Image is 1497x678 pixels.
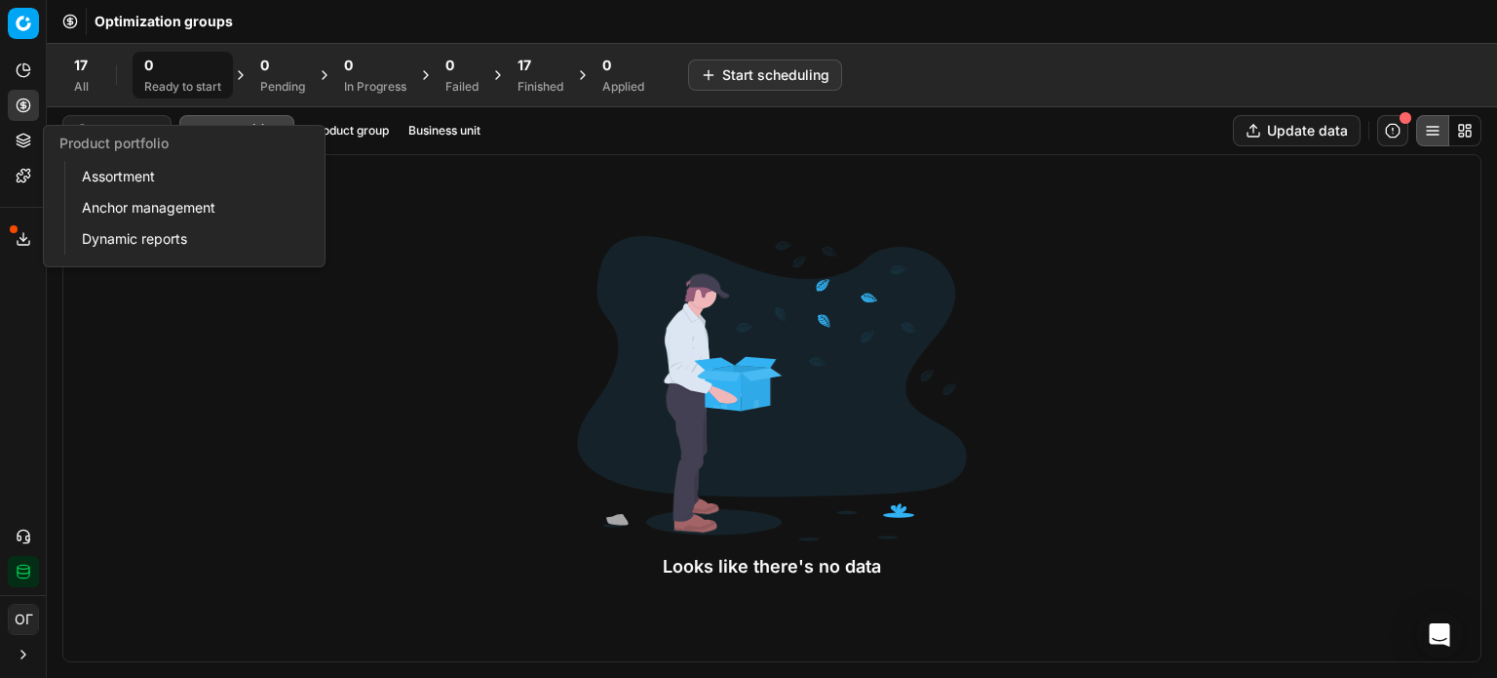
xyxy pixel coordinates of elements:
[74,56,88,75] span: 17
[344,79,406,95] div: In Progress
[179,115,294,146] button: Filter (1)
[9,605,38,634] span: ОГ
[144,56,153,75] span: 0
[95,12,233,31] span: Optimization groups
[260,79,305,95] div: Pending
[302,119,397,142] button: Product group
[445,56,454,75] span: 0
[74,225,301,253] a: Dynamic reports
[98,121,159,140] input: Search
[74,79,89,95] div: All
[74,163,301,190] a: Assortment
[59,135,169,151] span: Product portfolio
[401,119,488,142] button: Business unit
[688,60,842,91] button: Start scheduling
[74,194,301,221] a: Anchor management
[144,79,221,95] div: Ready to start
[445,79,479,95] div: Failed
[1233,115,1361,146] button: Update data
[577,553,967,580] div: Looks like there's no data
[518,56,531,75] span: 17
[8,604,39,635] button: ОГ
[602,79,644,95] div: Applied
[344,56,353,75] span: 0
[260,56,269,75] span: 0
[95,12,233,31] nav: breadcrumb
[518,79,563,95] div: Finished
[602,56,611,75] span: 0
[1416,612,1463,658] div: Open Intercom Messenger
